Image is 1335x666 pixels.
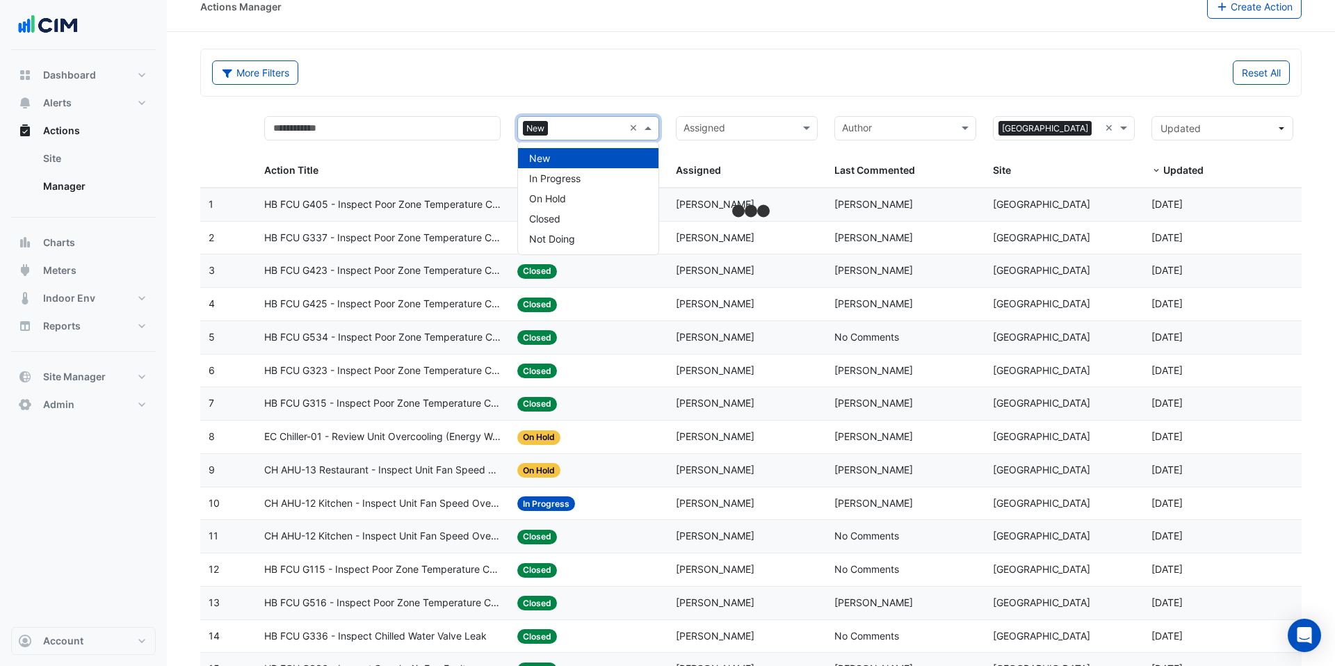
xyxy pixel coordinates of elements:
span: 8 [209,430,215,442]
span: Dashboard [43,68,96,82]
app-icon: Charts [18,236,32,250]
span: Closed [517,397,557,412]
span: Closed [517,596,557,610]
a: Site [32,145,156,172]
span: [PERSON_NAME] [676,364,754,376]
span: Updated [1163,164,1204,176]
span: Action Title [264,164,318,176]
img: Company Logo [17,11,79,39]
span: Assigned [676,164,721,176]
span: CH AHU-13 Restaurant - Inspect Unit Fan Speed Overridden [264,462,501,478]
span: 7 [209,397,214,409]
span: CH AHU-12 Kitchen - Inspect Unit Fan Speed Overridden [264,528,501,544]
span: 4 [209,298,215,309]
span: 2025-10-08T10:39:08.737 [1151,264,1183,276]
span: 2025-10-08T12:27:38.956 [1151,232,1183,243]
span: 14 [209,630,220,642]
app-icon: Admin [18,398,32,412]
app-icon: Indoor Env [18,291,32,305]
span: New [523,121,548,136]
span: 9 [209,464,215,476]
span: [PERSON_NAME] [676,596,754,608]
span: 11 [209,530,218,542]
button: Site Manager [11,363,156,391]
span: [GEOGRAPHIC_DATA] [998,121,1092,136]
span: Charts [43,236,75,250]
app-icon: Dashboard [18,68,32,82]
span: [PERSON_NAME] [834,232,913,243]
span: Closed [517,364,557,378]
span: Closed [517,298,557,312]
span: [GEOGRAPHIC_DATA] [993,596,1090,608]
button: Meters [11,257,156,284]
span: [GEOGRAPHIC_DATA] [993,497,1090,509]
div: Options List [518,143,658,254]
span: [GEOGRAPHIC_DATA] [993,430,1090,442]
span: [PERSON_NAME] [676,530,754,542]
span: [PERSON_NAME] [676,397,754,409]
span: HB FCU G115 - Inspect Poor Zone Temperature Control [264,562,501,578]
span: 2025-10-08T10:36:58.209 [1151,298,1183,309]
span: [GEOGRAPHIC_DATA] [993,397,1090,409]
span: No Comments [834,331,899,343]
span: 2025-09-26T10:38:21.343 [1151,530,1183,542]
span: [PERSON_NAME] [676,464,754,476]
span: [GEOGRAPHIC_DATA] [993,331,1090,343]
span: 5 [209,331,215,343]
span: Site [993,164,1011,176]
span: [GEOGRAPHIC_DATA] [993,198,1090,210]
span: On Hold [529,193,566,204]
span: 2025-09-23T14:40:24.657 [1151,563,1183,575]
span: 12 [209,563,219,575]
span: [GEOGRAPHIC_DATA] [993,563,1090,575]
div: Actions [11,145,156,206]
button: Actions [11,117,156,145]
span: HB FCU G516 - Inspect Poor Zone Temperature Control [264,595,501,611]
span: Admin [43,398,74,412]
span: [PERSON_NAME] [834,497,913,509]
span: Closed [517,629,557,644]
span: [PERSON_NAME] [676,232,754,243]
a: Manager [32,172,156,200]
span: [GEOGRAPHIC_DATA] [993,530,1090,542]
button: Reset All [1233,60,1290,85]
span: HB FCU G323 - Inspect Poor Zone Temperature Control [264,363,501,379]
span: [PERSON_NAME] [834,430,913,442]
button: Dashboard [11,61,156,89]
span: Site Manager [43,370,106,384]
button: More Filters [212,60,298,85]
span: [GEOGRAPHIC_DATA] [993,464,1090,476]
span: [PERSON_NAME] [676,331,754,343]
span: On Hold [517,463,560,478]
app-icon: Alerts [18,96,32,110]
span: CH AHU-12 Kitchen - Inspect Unit Fan Speed Overridden [264,496,501,512]
span: 10 [209,497,220,509]
span: Account [43,634,83,648]
span: [PERSON_NAME] [676,630,754,642]
app-icon: Reports [18,319,32,333]
button: Updated [1151,116,1293,140]
span: 2025-09-26T11:34:42.003 [1151,430,1183,442]
span: Clear [629,120,641,136]
span: New [529,152,550,164]
span: [GEOGRAPHIC_DATA] [993,232,1090,243]
span: HB FCU G315 - Inspect Poor Zone Temperature Control [264,396,501,412]
span: Alerts [43,96,72,110]
span: 1 [209,198,213,210]
span: Closed [517,530,557,544]
span: Last Commented [834,164,915,176]
span: [PERSON_NAME] [676,198,754,210]
span: [PERSON_NAME] [834,397,913,409]
span: HB FCU G336 - Inspect Chilled Water Valve Leak [264,628,487,644]
span: In Progress [529,172,581,184]
span: Closed [517,330,557,345]
span: [PERSON_NAME] [676,264,754,276]
button: Indoor Env [11,284,156,312]
span: [PERSON_NAME] [834,464,913,476]
button: Admin [11,391,156,419]
span: 2025-10-08T10:05:20.726 [1151,397,1183,409]
span: [PERSON_NAME] [676,298,754,309]
span: HB FCU G405 - Inspect Poor Zone Temperature Control [264,197,501,213]
span: Actions [43,124,80,138]
span: On Hold [517,430,560,445]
